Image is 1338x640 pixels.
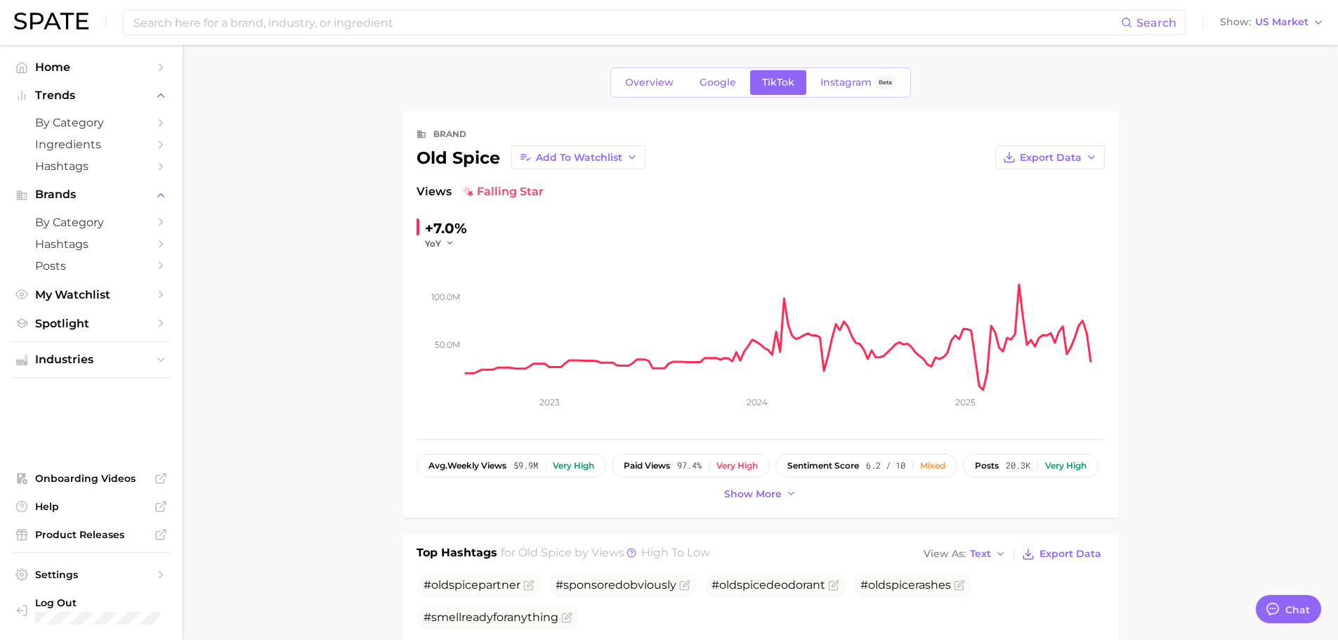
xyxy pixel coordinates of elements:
[1136,16,1176,30] span: Search
[35,528,147,541] span: Product Releases
[11,56,171,78] a: Home
[613,70,686,95] a: Overview
[35,472,147,485] span: Onboarding Videos
[35,288,147,301] span: My Watchlist
[11,255,171,277] a: Posts
[501,544,710,564] h2: for by Views
[1006,461,1030,471] span: 20.3k
[11,468,171,489] a: Onboarding Videos
[35,159,147,173] span: Hashtags
[35,317,147,330] span: Spotlight
[920,545,1010,563] button: View AsText
[35,259,147,273] span: Posts
[1018,544,1104,564] button: Export Data
[513,461,538,471] span: 59.9m
[428,461,506,471] span: weekly views
[425,237,441,249] span: YoY
[35,568,147,581] span: Settings
[11,133,171,155] a: Ingredients
[433,126,466,143] div: brand
[11,284,171,306] a: My Watchlist
[970,550,991,558] span: Text
[1045,461,1087,471] div: Very high
[35,216,147,229] span: by Category
[1039,548,1101,560] span: Export Data
[132,11,1121,34] input: Search here for a brand, industry, or ingredient
[746,397,767,407] tspan: 2024
[624,461,670,471] span: paid views
[688,70,748,95] a: Google
[721,485,801,504] button: Show more
[14,13,88,30] img: SPATE
[556,578,676,592] span: #sponsoredobviously
[866,461,905,471] span: 6.2 / 10
[463,186,474,197] img: falling star
[11,112,171,133] a: by Category
[425,217,467,240] div: +7.0%
[1220,18,1251,26] span: Show
[995,145,1105,169] button: Export Data
[35,237,147,251] span: Hashtags
[35,596,160,609] span: Log Out
[11,592,171,629] a: Log out. Currently logged in with e-mail staiger.e@pg.com.
[431,292,460,302] tspan: 100.0m
[11,233,171,255] a: Hashtags
[511,145,645,169] button: Add to Watchlist
[1216,13,1327,32] button: ShowUS Market
[35,353,147,366] span: Industries
[775,454,957,478] button: sentiment score6.2 / 10Mixed
[553,461,594,471] div: Very high
[417,145,645,169] div: old spice
[1020,152,1082,164] span: Export Data
[424,610,558,624] span: #smellreadyforanything
[679,580,690,591] button: Flag as miscategorized or irrelevant
[417,183,452,200] span: Views
[716,461,758,471] div: Very high
[35,116,147,129] span: by Category
[35,138,147,151] span: Ingredients
[954,580,965,591] button: Flag as miscategorized or irrelevant
[641,546,710,559] span: high to low
[11,85,171,106] button: Trends
[963,454,1098,478] button: posts20.3kVery high
[700,77,736,89] span: Google
[35,188,147,201] span: Brands
[11,184,171,205] button: Brands
[860,578,951,592] span: # rashes
[435,339,460,349] tspan: 50.0m
[463,183,544,200] span: falling star
[11,211,171,233] a: by Category
[536,152,622,164] span: Add to Watchlist
[787,461,859,471] span: sentiment score
[518,546,572,559] span: old spice
[750,70,806,95] a: TikTok
[625,77,674,89] span: Overview
[924,550,966,558] span: View As
[11,524,171,545] a: Product Releases
[762,77,794,89] span: TikTok
[539,397,559,407] tspan: 2023
[417,544,497,564] h1: Top Hashtags
[711,578,825,592] span: # deodorant
[808,70,908,95] a: InstagramBeta
[35,500,147,513] span: Help
[975,461,999,471] span: posts
[724,488,782,500] span: Show more
[11,496,171,517] a: Help
[11,155,171,177] a: Hashtags
[820,77,872,89] span: Instagram
[920,461,945,471] div: Mixed
[677,461,702,471] span: 97.4%
[425,237,455,249] button: YoY
[431,578,449,592] span: old
[1255,18,1309,26] span: US Market
[35,60,147,74] span: Home
[868,578,886,592] span: old
[879,77,892,89] span: Beta
[955,397,975,407] tspan: 2025
[612,454,770,478] button: paid views97.4%Very high
[428,460,447,471] abbr: average
[719,578,737,592] span: old
[523,580,534,591] button: Flag as miscategorized or irrelevant
[424,578,520,592] span: # partner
